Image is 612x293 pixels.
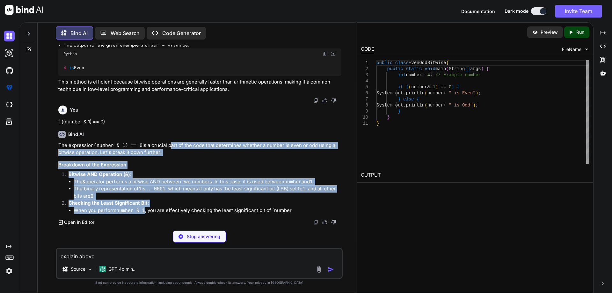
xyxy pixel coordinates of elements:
code: 0 [91,193,93,199]
li: When you perform , you are effectively checking the least significant bit of `number [74,207,341,214]
span: = [422,72,425,77]
p: Web Search [111,29,140,37]
p: The expression is a crucial part of the code that determines whether a number is even or odd usin... [58,142,341,156]
span: 4 [427,72,430,77]
img: copy [323,51,328,56]
span: ) [435,84,438,90]
span: " is Even" [449,91,476,96]
span: { [486,66,489,71]
code: & [125,171,128,178]
span: 0 [449,84,451,90]
span: ( [408,84,411,90]
span: . [392,103,395,108]
img: preview [532,29,538,35]
span: ; [478,91,481,96]
span: } [376,121,379,126]
span: ) [451,84,454,90]
img: chevron down [584,47,589,52]
div: 9 [361,108,368,114]
span: println [406,91,425,96]
img: copy [313,220,318,225]
span: ; [476,103,478,108]
span: Documentation [461,9,495,14]
p: Run [576,29,584,35]
span: " is Odd" [449,103,473,108]
span: public [387,66,403,71]
span: String [449,66,465,71]
img: dislike [331,98,336,103]
span: FileName [562,46,581,53]
span: ( [446,66,448,71]
p: : [69,171,341,178]
div: 3 [361,72,368,78]
span: { [417,97,419,102]
span: // Example number [435,72,481,77]
img: copy [313,98,318,103]
h6: You [70,107,78,113]
code: & [83,179,85,185]
code: 1 [310,179,313,185]
span: == [441,84,446,90]
span: void [425,66,435,71]
h2: OUTPUT [357,168,593,183]
img: Open in Browser [331,51,336,57]
code: number [284,179,302,185]
p: f ((number & 1) == 0) [58,118,341,126]
div: 1 [361,60,368,66]
code: Even [63,64,85,71]
img: darkAi-studio [4,48,15,59]
div: CODE [361,46,374,53]
p: Bind can provide inaccurate information, including about people. Always double-check its answers.... [56,280,343,285]
span: main [435,66,446,71]
div: 7 [361,96,368,102]
span: [ [465,66,467,71]
h3: Breakdown of the Expression [58,161,341,169]
p: Preview [541,29,558,35]
span: number [427,91,443,96]
div: 11 [361,121,368,127]
p: Source [71,266,85,272]
code: 1 [139,186,142,192]
span: static [406,66,422,71]
span: + [443,103,446,108]
code: ...0001 [145,186,165,192]
span: ) [481,66,483,71]
span: System [376,91,392,96]
strong: Checking the Least Significant Bit [69,200,148,206]
img: settings [4,266,15,276]
h6: Bind AI [68,131,84,137]
span: number [411,84,427,90]
img: githubDark [4,65,15,76]
div: 10 [361,114,368,121]
span: . [403,91,406,96]
span: ( [425,103,427,108]
img: GPT-4o mini [99,266,106,272]
span: out [395,91,403,96]
p: Bind AI [70,29,88,37]
p: : [69,200,341,207]
span: ( [406,84,408,90]
div: 8 [361,102,368,108]
p: This method is efficient because bitwise operations are generally faster than arithmetic operatio... [58,78,341,93]
img: cloudideIcon [4,99,15,110]
span: + [443,91,446,96]
span: println [406,103,425,108]
span: ) [473,103,475,108]
span: else [403,97,414,102]
img: like [322,220,327,225]
img: premium [4,82,15,93]
img: darkChat [4,31,15,41]
span: 1 [433,84,435,90]
p: Open in Editor [64,219,94,225]
li: The binary representation of is , which means it only has the least significant bit (LSB) set to ... [74,185,341,200]
p: Code Generator [162,29,201,37]
img: Pick Models [87,267,93,272]
span: number [427,103,443,108]
img: icon [328,266,334,273]
span: ( [425,91,427,96]
span: is [69,65,74,70]
button: Documentation [461,8,495,15]
code: (number & 1) == 0 [94,142,142,149]
textarea: explain above [57,249,342,260]
span: } [387,115,390,120]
